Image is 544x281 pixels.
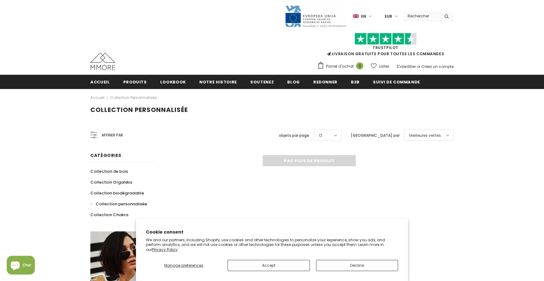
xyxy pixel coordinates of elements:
[160,75,186,89] a: Lookbook
[123,79,147,85] span: Produits
[152,247,178,252] a: Privacy Policy
[90,105,188,114] span: Collection personnalisée
[313,75,338,89] a: Redonner
[421,64,454,69] a: Créez un compte
[279,132,309,139] label: objets par page
[316,260,398,271] button: Decline
[356,62,363,69] span: 0
[287,79,300,85] span: Blog
[90,75,110,89] a: Accueil
[228,260,310,271] button: Accept
[123,75,147,89] a: Produits
[146,229,398,235] h2: Cookie consent
[250,75,274,89] a: soutenez
[373,45,398,50] a: TrustPilot
[90,168,128,174] span: Collection de bois
[397,64,416,69] a: S'identifier
[102,132,123,139] span: Affiner par
[326,63,354,69] span: Panier d'achat
[5,256,37,276] inbox-online-store-chat: Shopify online store chat
[90,188,144,198] a: Collection biodégradable
[90,166,128,177] a: Collection de bois
[250,79,274,85] span: soutenez
[146,238,398,252] p: We and our partners, including Shopify, use cookies and other technologies to personalize your ex...
[409,132,441,139] span: Meilleures ventes
[355,33,417,45] img: Faites confiance aux étoiles pilotes
[199,79,237,85] span: Notre histoire
[373,75,420,89] a: Suivi de commande
[90,53,115,70] img: Cas MMORE
[287,75,300,89] a: Blog
[96,201,147,207] span: Collection personnalisée
[110,95,156,100] a: Collection personnalisée
[90,177,132,188] a: Collection Organika
[90,179,132,185] span: Collection Organika
[385,13,392,20] span: EUR
[146,260,221,271] button: Manage preferences
[313,79,338,85] span: Redonner
[353,14,359,19] img: i-lang-1.png
[317,36,454,56] span: LIVRAISON GRATUITE POUR TOUTES LES COMMANDES
[351,132,400,139] label: [GEOGRAPHIC_DATA] par
[317,62,366,71] a: Panier d'achat 0
[361,13,366,20] span: en
[285,5,347,28] img: Javni Razpis
[164,263,203,268] span: Manage preferences
[373,79,420,85] span: Suivi de commande
[351,75,360,89] a: B2B
[90,79,110,85] span: Accueil
[90,209,128,220] a: Collection Chakra
[319,132,322,139] span: 12
[379,63,389,69] span: Listes
[351,79,360,85] span: B2B
[417,64,420,69] span: or
[90,212,128,218] span: Collection Chakra
[404,11,440,20] input: Search Site
[90,198,147,209] a: Collection personnalisée
[371,61,389,72] a: Listes
[90,94,104,101] a: Accueil
[199,75,237,89] a: Notre histoire
[160,79,186,85] span: Lookbook
[90,190,144,196] span: Collection biodégradable
[90,152,121,158] span: Catégories
[285,13,347,19] a: Javni Razpis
